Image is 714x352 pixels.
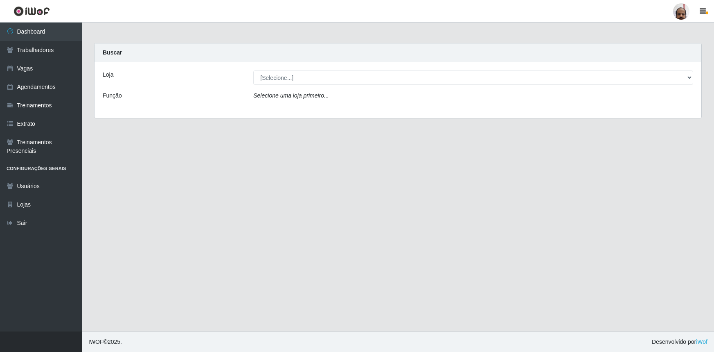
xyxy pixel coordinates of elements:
[88,338,104,345] span: IWOF
[103,70,113,79] label: Loja
[103,49,122,56] strong: Buscar
[88,338,122,346] span: © 2025 .
[14,6,50,16] img: CoreUI Logo
[253,92,329,99] i: Selecione uma loja primeiro...
[696,338,707,345] a: iWof
[103,91,122,100] label: Função
[652,338,707,346] span: Desenvolvido por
